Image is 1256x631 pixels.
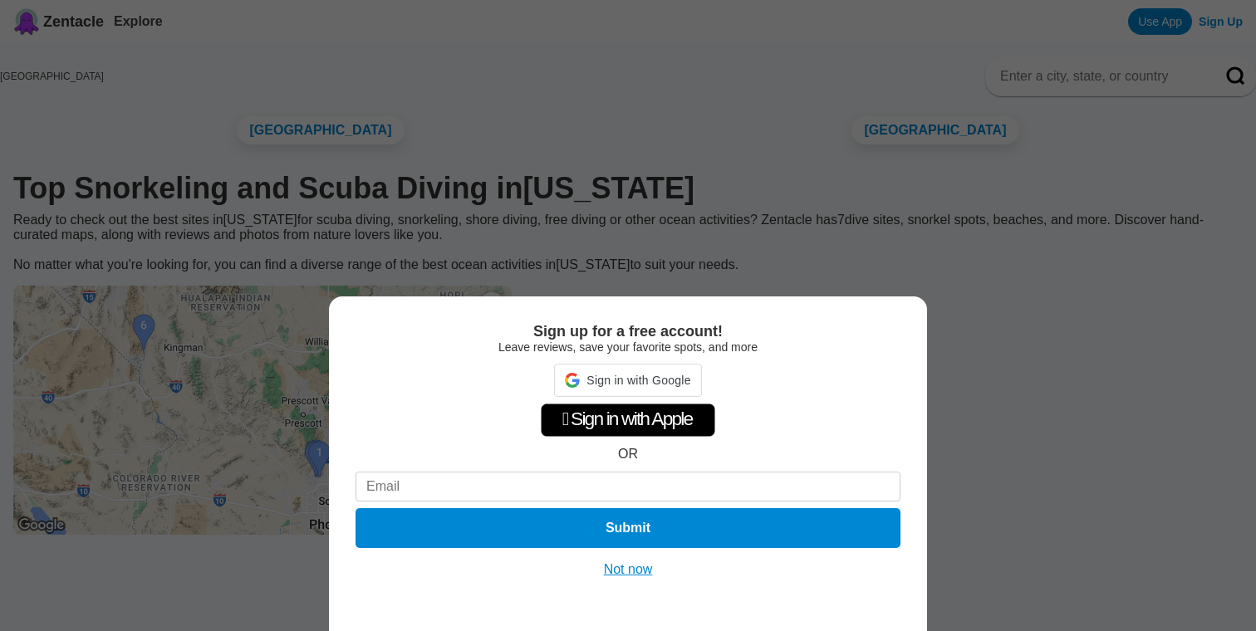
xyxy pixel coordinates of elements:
div: Leave reviews, save your favorite spots, and more [356,340,900,354]
div: Sign in with Apple [541,404,715,437]
button: Submit [356,508,900,548]
input: Email [356,472,900,501]
div: Sign up for a free account! [356,323,900,340]
button: Not now [599,561,658,578]
div: OR [618,447,638,462]
div: Sign in with Google [554,364,701,397]
span: Sign in with Google [586,374,690,387]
